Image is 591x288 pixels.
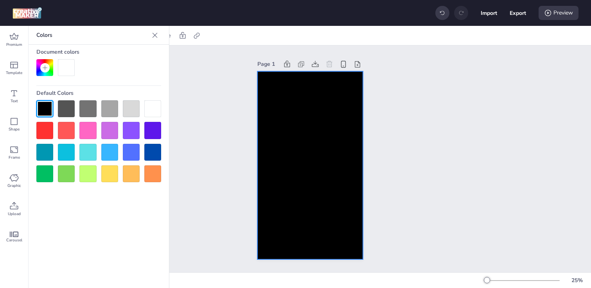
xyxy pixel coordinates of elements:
span: Premium [6,42,22,48]
span: Upload [8,211,21,217]
div: Page 1 [257,60,278,68]
span: Graphic [7,183,21,189]
span: Template [6,70,22,76]
span: Text [11,98,18,104]
button: Export [510,5,526,21]
span: Frame [9,154,20,161]
p: Colors [36,26,149,45]
span: Carousel [6,237,22,243]
div: Default Colors [36,86,161,100]
span: Shape [9,126,20,132]
button: Import [481,5,497,21]
div: Preview [539,6,578,20]
img: logo Creative Maker [13,7,42,19]
div: Document colors [36,45,161,59]
div: 25 % [568,276,586,284]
